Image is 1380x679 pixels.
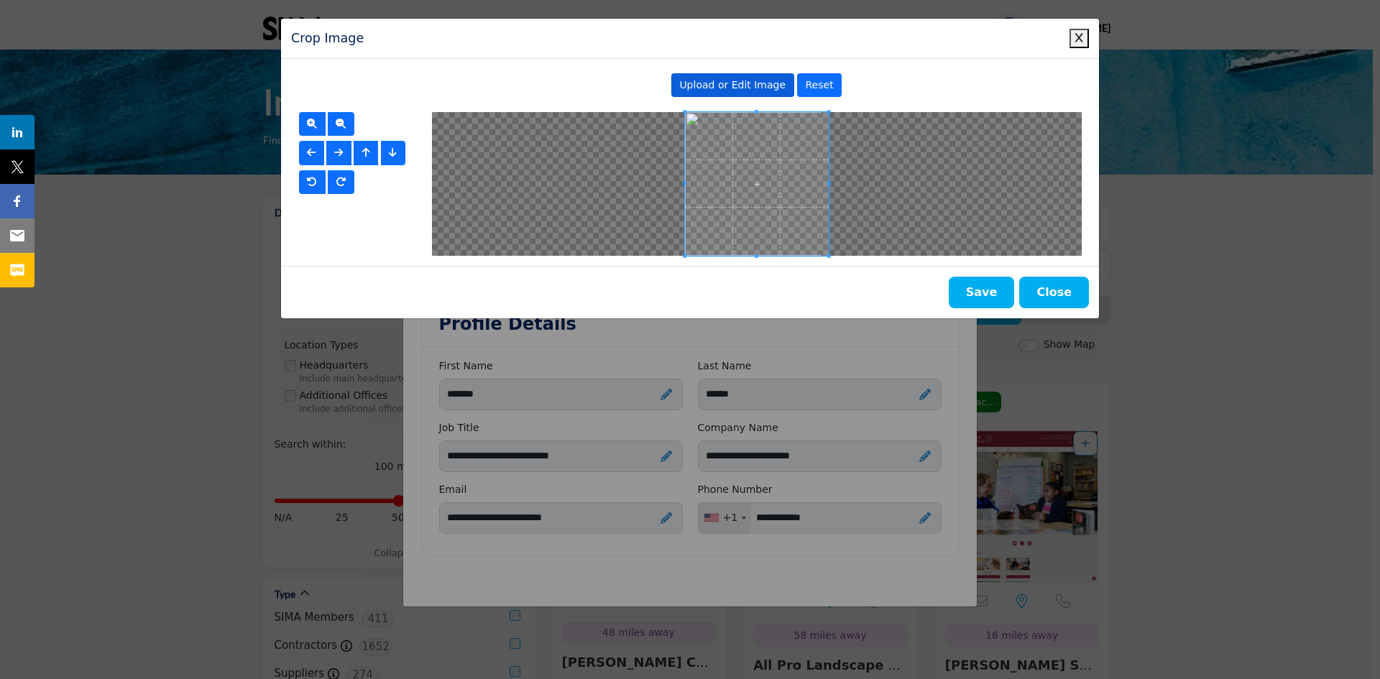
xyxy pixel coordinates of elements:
button: Reset [797,73,842,98]
button: Close Image Upload Modal [1069,29,1089,48]
button: Save [949,277,1015,308]
span: Upload or Edit Image [679,79,786,91]
h5: Crop Image [291,29,364,47]
span: Reset [806,79,834,91]
button: Close [1019,277,1089,308]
